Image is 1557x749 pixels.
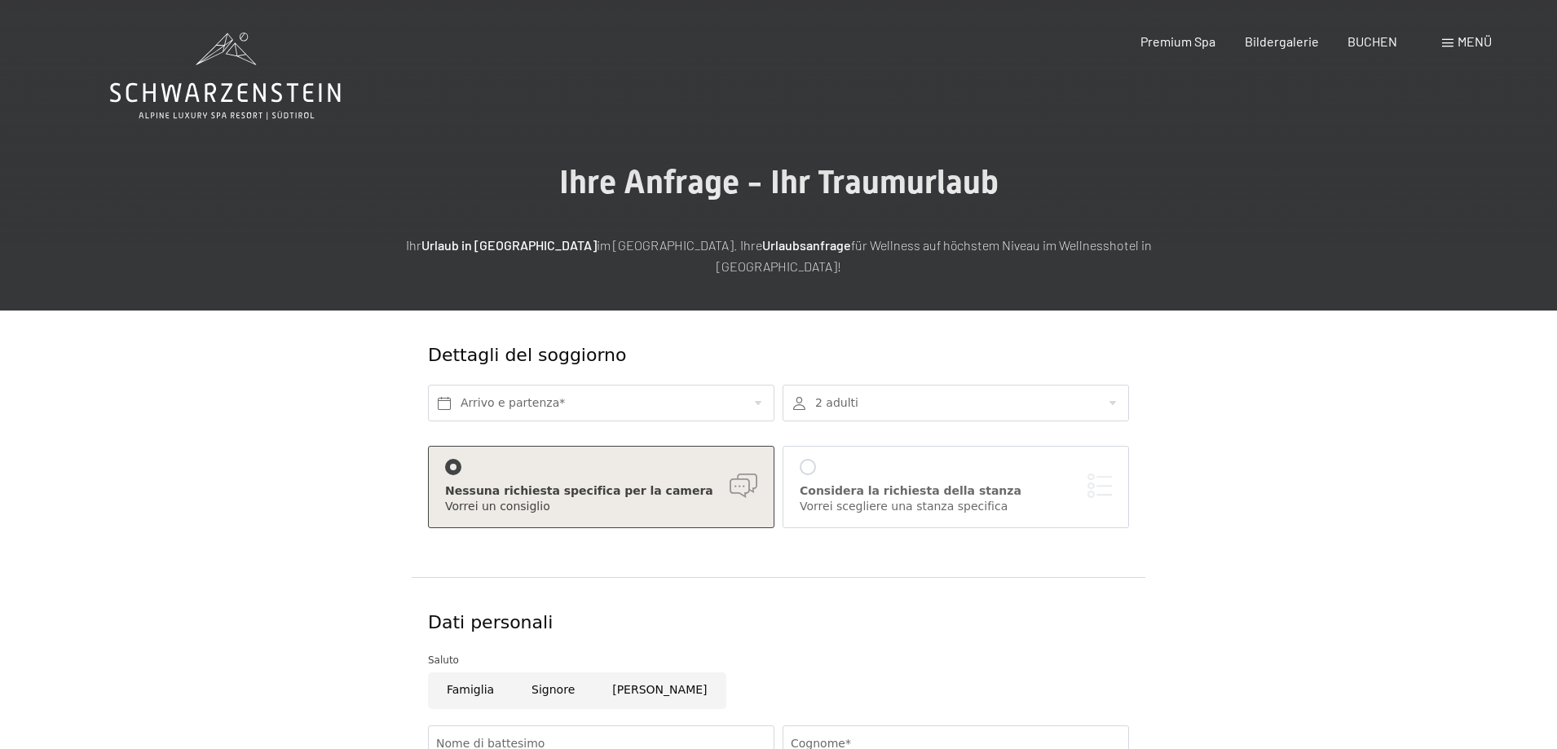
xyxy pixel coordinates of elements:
[762,237,851,253] strong: Urlaubsanfrage
[445,484,713,497] font: Nessuna richiesta specifica per la camera
[421,237,597,253] strong: Urlaub in [GEOGRAPHIC_DATA]
[428,345,626,365] font: Dettagli del soggiorno
[1140,33,1215,49] a: Premium Spa
[428,654,459,666] font: Saluto
[1245,33,1319,49] a: Bildergalerie
[445,500,550,513] font: Vorrei un consiglio
[1347,33,1397,49] a: BUCHEN
[800,484,1021,497] font: Considera la richiesta della stanza
[371,235,1186,276] p: Ihr im [GEOGRAPHIC_DATA]. Ihre für Wellness auf höchstem Niveau im Wellnesshotel in [GEOGRAPHIC_D...
[559,163,999,201] span: Ihre Anfrage - Ihr Traumurlaub
[800,500,1008,513] font: Vorrei scegliere una stanza specifica
[428,612,553,632] font: Dati personali
[1458,33,1492,49] span: Menü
